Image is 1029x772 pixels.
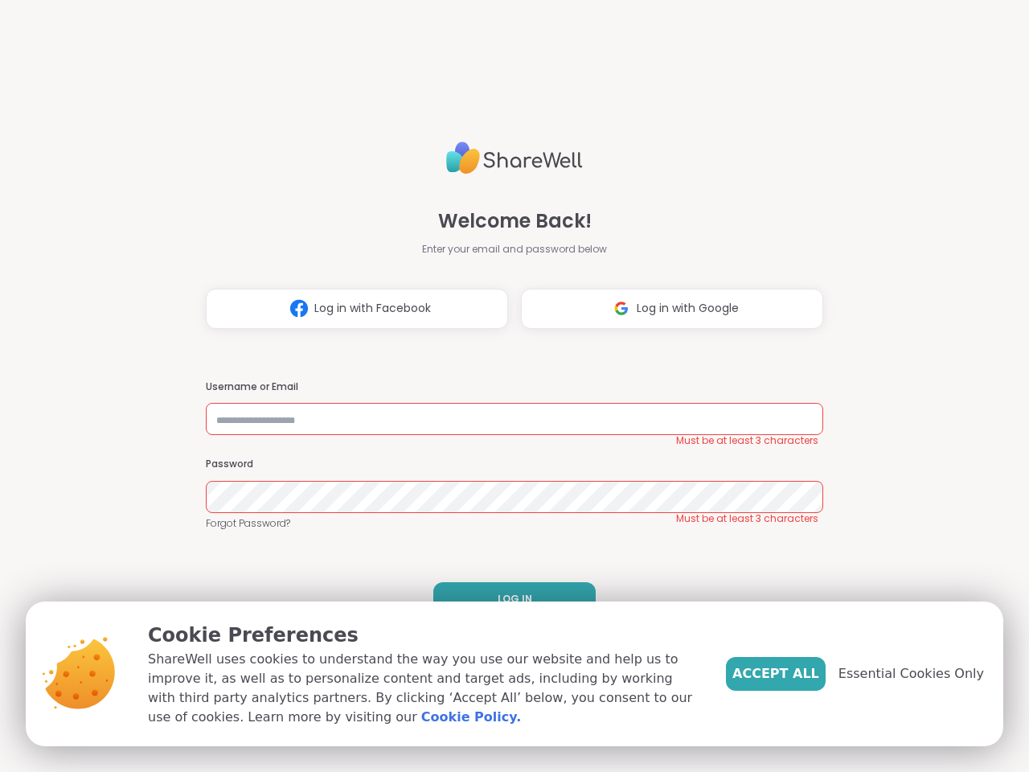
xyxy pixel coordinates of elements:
[148,621,700,650] p: Cookie Preferences
[446,135,583,181] img: ShareWell Logo
[433,582,596,616] button: LOG IN
[314,300,431,317] span: Log in with Facebook
[148,650,700,727] p: ShareWell uses cookies to understand the way you use our website and help us to improve it, as we...
[284,294,314,323] img: ShareWell Logomark
[438,207,592,236] span: Welcome Back!
[421,708,521,727] a: Cookie Policy.
[637,300,739,317] span: Log in with Google
[498,592,532,606] span: LOG IN
[676,512,818,525] span: Must be at least 3 characters
[422,242,607,257] span: Enter your email and password below
[521,289,823,329] button: Log in with Google
[206,458,823,471] h3: Password
[606,294,637,323] img: ShareWell Logomark
[676,434,818,447] span: Must be at least 3 characters
[206,380,823,394] h3: Username or Email
[726,657,826,691] button: Accept All
[732,664,819,684] span: Accept All
[838,664,984,684] span: Essential Cookies Only
[206,516,823,531] a: Forgot Password?
[206,289,508,329] button: Log in with Facebook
